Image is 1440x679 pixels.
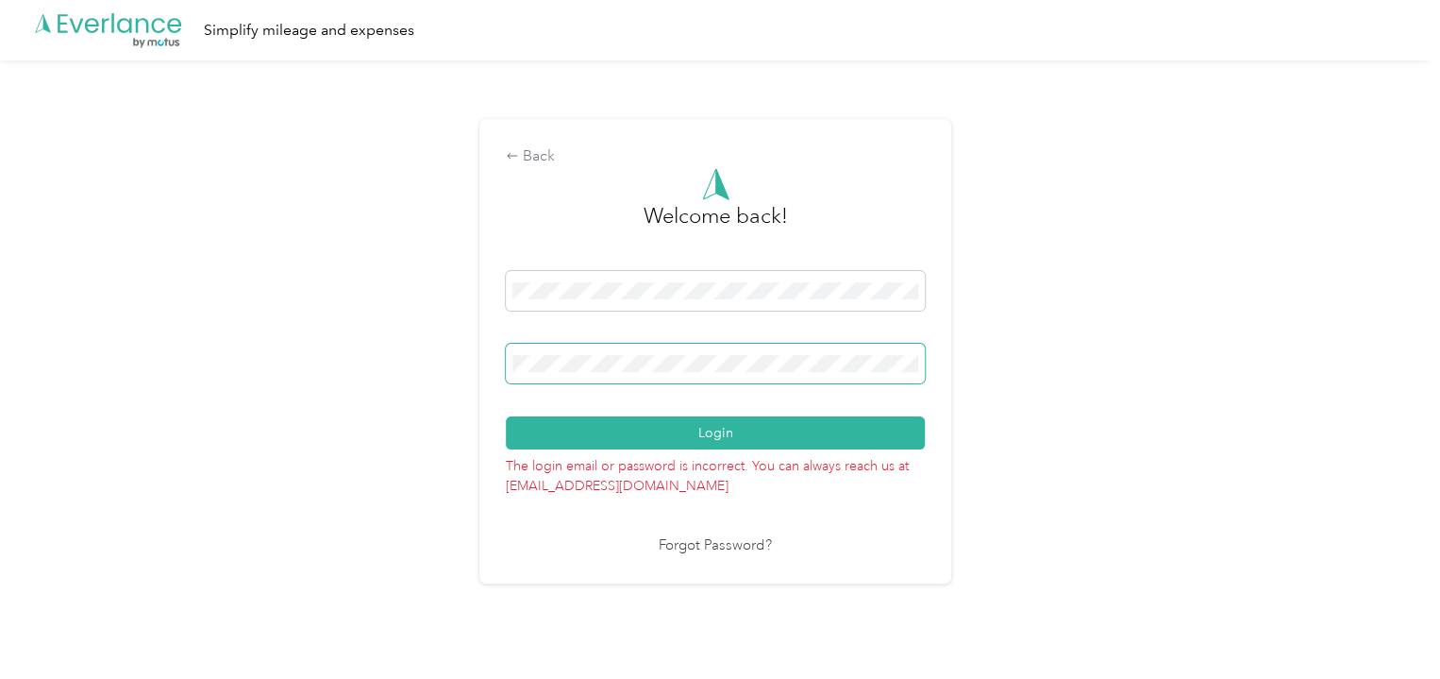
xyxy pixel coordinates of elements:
[506,416,925,450] button: Login
[659,535,772,557] a: Forgot Password?
[506,450,925,496] p: The login email or password is incorrect. You can always reach us at [EMAIL_ADDRESS][DOMAIN_NAME]
[644,200,788,251] h3: greeting
[204,19,414,42] div: Simplify mileage and expenses
[506,145,925,168] div: Back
